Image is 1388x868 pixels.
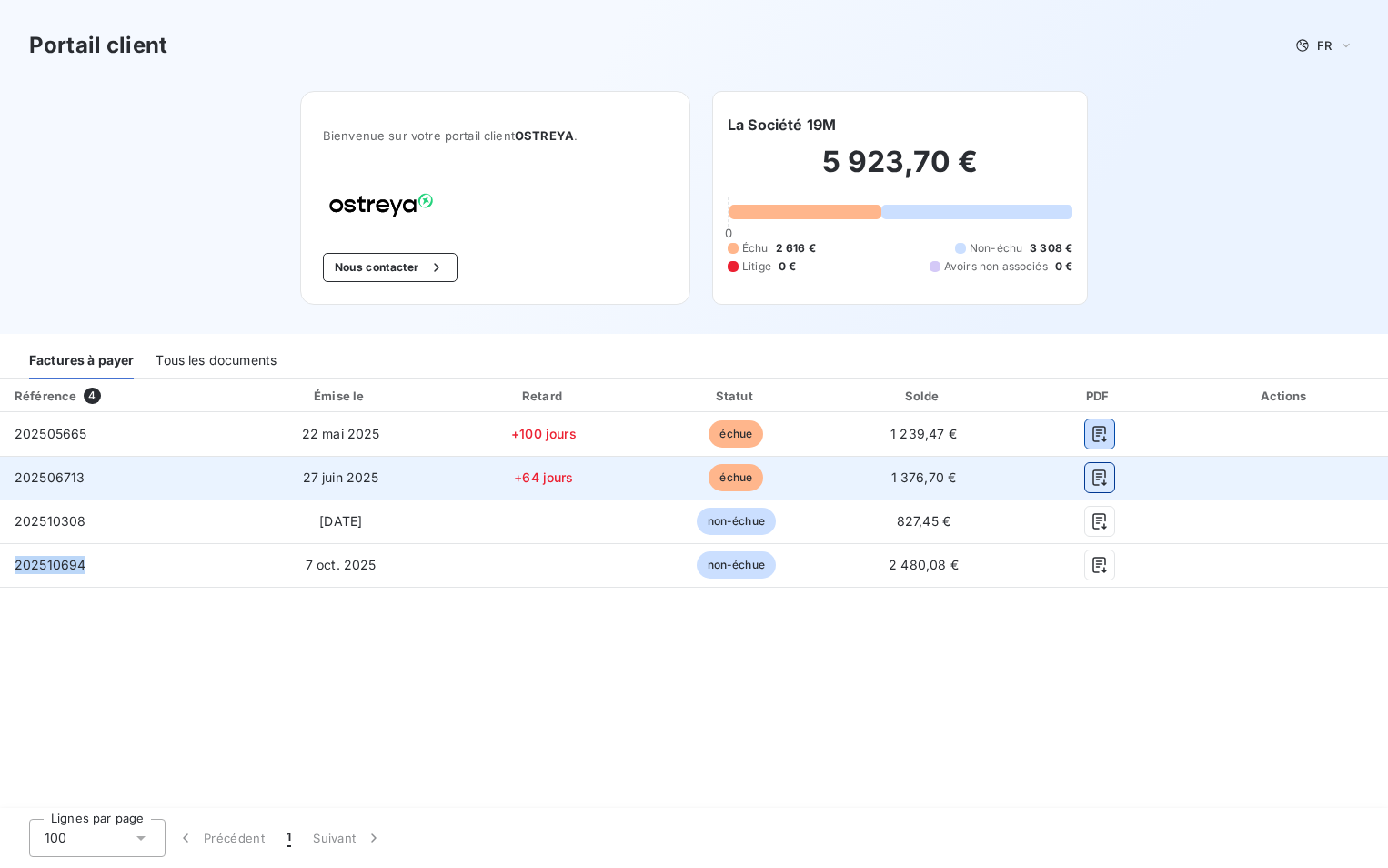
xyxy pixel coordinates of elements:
[15,426,86,441] span: 202505665
[835,387,1013,405] div: Solde
[697,551,776,579] span: non-échue
[306,557,377,572] span: 7 oct. 2025
[1317,38,1332,53] span: FR
[890,426,957,441] span: 1 239,47 €
[319,513,362,529] span: [DATE]
[29,341,134,379] div: Factures à payer
[742,240,769,257] span: Échu
[725,226,732,240] span: 0
[779,258,796,275] span: 0 €
[15,469,85,485] span: 202506713
[728,144,1072,198] h2: 5 923,70 €
[889,557,959,572] span: 2 480,08 €
[1020,387,1179,405] div: PDF
[709,464,763,491] span: échue
[450,387,638,405] div: Retard
[302,819,394,857] button: Suivant
[323,187,439,224] img: Company logo
[238,387,443,405] div: Émise le
[156,341,277,379] div: Tous les documents
[1186,387,1384,405] div: Actions
[709,420,763,448] span: échue
[15,557,85,572] span: 202510694
[1055,258,1072,275] span: 0 €
[645,387,828,405] div: Statut
[776,240,816,257] span: 2 616 €
[897,513,950,529] span: 827,45 €
[287,829,291,847] span: 1
[323,128,668,143] span: Bienvenue sur votre portail client .
[891,469,957,485] span: 1 376,70 €
[728,114,836,136] h6: La Société 19M
[511,426,577,441] span: +100 jours
[323,253,458,282] button: Nous contacter
[84,388,100,404] span: 4
[1030,240,1072,257] span: 3 308 €
[515,128,574,143] span: OSTREYA
[970,240,1022,257] span: Non-échu
[29,29,167,62] h3: Portail client
[45,829,66,847] span: 100
[303,469,379,485] span: 27 juin 2025
[944,258,1048,275] span: Avoirs non associés
[166,819,276,857] button: Précédent
[514,469,573,485] span: +64 jours
[742,258,771,275] span: Litige
[15,513,85,529] span: 202510308
[302,426,380,441] span: 22 mai 2025
[276,819,302,857] button: 1
[15,389,76,403] div: Référence
[697,508,776,535] span: non-échue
